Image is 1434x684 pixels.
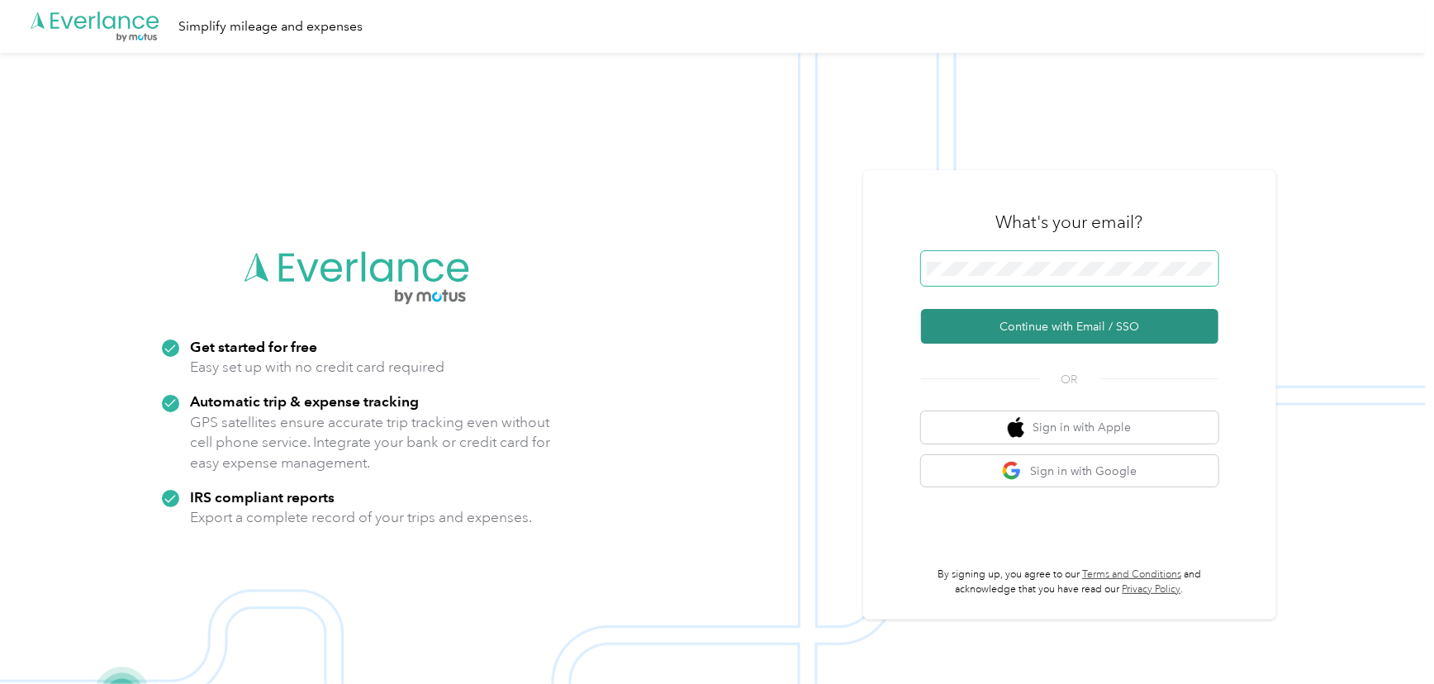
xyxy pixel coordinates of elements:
[191,392,420,410] strong: Automatic trip & expense tracking
[191,488,335,506] strong: IRS compliant reports
[1002,461,1023,482] img: google logo
[191,338,318,355] strong: Get started for free
[191,412,552,473] p: GPS satellites ensure accurate trip tracking even without cell phone service. Integrate your bank...
[1082,568,1181,581] a: Terms and Conditions
[921,411,1218,444] button: apple logoSign in with Apple
[921,455,1218,487] button: google logoSign in with Google
[996,211,1143,234] h3: What's your email?
[1123,583,1181,596] a: Privacy Policy
[1041,371,1099,388] span: OR
[921,309,1218,344] button: Continue with Email / SSO
[1008,417,1024,438] img: apple logo
[178,17,363,37] div: Simplify mileage and expenses
[191,357,445,378] p: Easy set up with no credit card required
[921,568,1218,596] p: By signing up, you agree to our and acknowledge that you have read our .
[191,507,533,528] p: Export a complete record of your trips and expenses.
